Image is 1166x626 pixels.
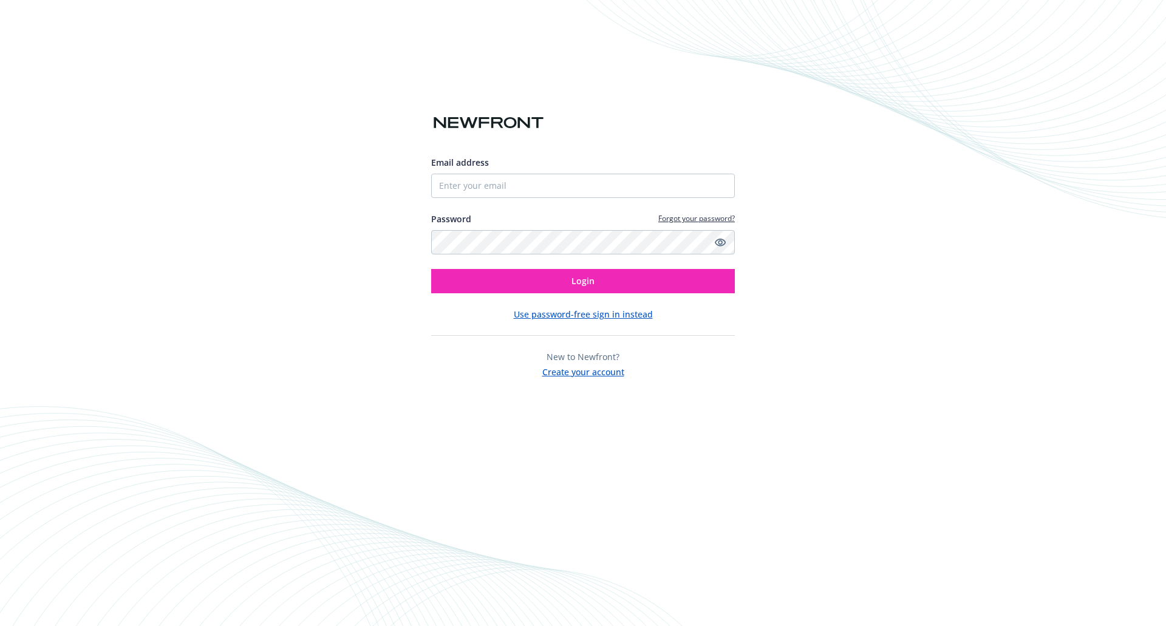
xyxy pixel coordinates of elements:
[542,363,624,378] button: Create your account
[431,213,471,225] label: Password
[571,275,595,287] span: Login
[431,157,489,168] span: Email address
[431,174,735,198] input: Enter your email
[658,213,735,223] a: Forgot your password?
[431,112,546,134] img: Newfront logo
[547,351,619,362] span: New to Newfront?
[713,235,728,250] a: Show password
[431,269,735,293] button: Login
[431,230,735,254] input: Enter your password
[514,308,653,321] button: Use password-free sign in instead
